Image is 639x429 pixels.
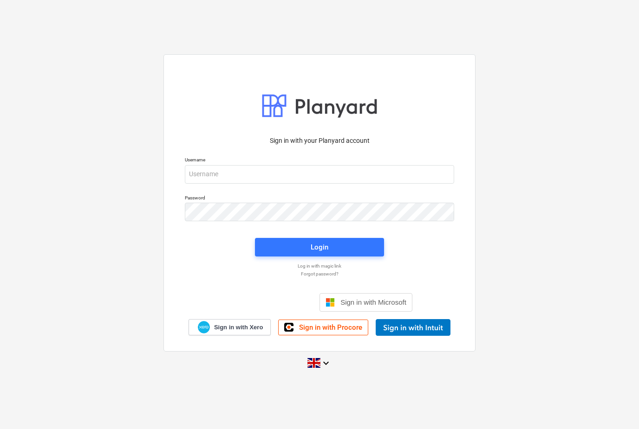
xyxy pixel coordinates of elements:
[227,292,312,313] div: Sign in with Google. Opens in new tab
[320,358,332,369] i: keyboard_arrow_down
[198,321,210,333] img: Xero logo
[326,298,335,307] img: Microsoft logo
[299,323,362,332] span: Sign in with Procore
[180,263,459,269] a: Log in with magic link
[185,136,454,146] p: Sign in with your Planyard account
[185,195,454,203] p: Password
[189,319,271,335] a: Sign in with Xero
[185,157,454,165] p: Username
[255,238,384,256] button: Login
[278,320,368,335] a: Sign in with Procore
[222,292,317,313] iframe: Sign in with Google Button
[214,323,263,332] span: Sign in with Xero
[180,271,459,277] a: Forgot password?
[185,165,454,184] input: Username
[311,241,328,253] div: Login
[340,298,406,306] span: Sign in with Microsoft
